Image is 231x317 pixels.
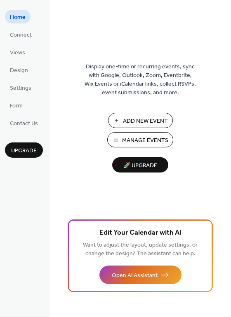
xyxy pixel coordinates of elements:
[5,28,37,41] a: Connect
[10,66,28,75] span: Design
[10,31,32,40] span: Connect
[5,45,30,59] a: Views
[5,63,33,77] a: Design
[122,136,168,145] span: Manage Events
[5,98,28,112] a: Form
[99,266,181,284] button: Open AI Assistant
[5,10,31,23] a: Home
[5,116,43,130] a: Contact Us
[123,117,168,126] span: Add New Event
[10,119,38,128] span: Contact Us
[117,160,163,171] span: 🚀 Upgrade
[11,147,37,155] span: Upgrade
[10,13,26,22] span: Home
[10,102,23,110] span: Form
[99,227,181,239] span: Edit Your Calendar with AI
[85,63,196,97] span: Display one-time or recurring events, sync with Google, Outlook, Zoom, Eventbrite, Wix Events or ...
[108,113,173,128] button: Add New Event
[5,142,43,158] button: Upgrade
[10,84,31,93] span: Settings
[83,240,198,259] span: Want to adjust the layout, update settings, or change the design? The assistant can help.
[112,271,158,280] span: Open AI Assistant
[107,132,173,147] button: Manage Events
[10,49,25,57] span: Views
[5,81,36,94] a: Settings
[112,157,168,172] button: 🚀 Upgrade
